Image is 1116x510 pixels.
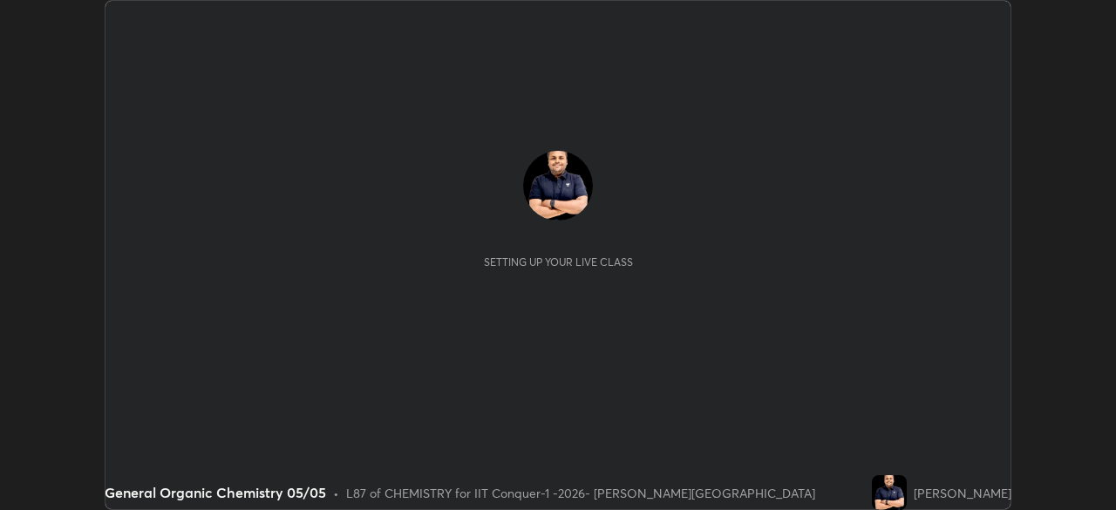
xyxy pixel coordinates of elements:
div: L87 of CHEMISTRY for IIT Conquer-1 -2026- [PERSON_NAME][GEOGRAPHIC_DATA] [346,484,815,502]
img: 70778cea86324ac2a199526eb88edcaf.jpg [872,475,907,510]
div: • [333,484,339,502]
div: General Organic Chemistry 05/05 [105,482,326,503]
div: [PERSON_NAME] [914,484,1011,502]
div: Setting up your live class [484,255,633,269]
img: 70778cea86324ac2a199526eb88edcaf.jpg [523,151,593,221]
